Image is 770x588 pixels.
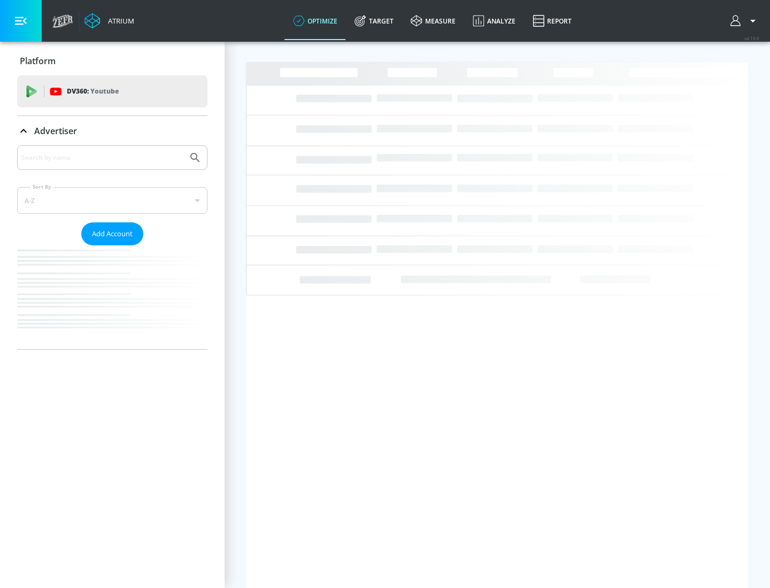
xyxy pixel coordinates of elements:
div: Atrium [104,16,134,26]
nav: list of Advertiser [17,245,207,349]
a: Atrium [84,13,134,29]
p: DV360: [67,86,119,97]
div: Platform [17,46,207,76]
span: Add Account [92,228,133,240]
label: Sort By [30,183,53,190]
a: Target [346,2,402,40]
div: Advertiser [17,116,207,146]
p: Platform [20,55,56,67]
a: Report [524,2,580,40]
a: measure [402,2,464,40]
div: A-Z [17,187,207,214]
div: DV360: Youtube [17,75,207,107]
span: v 4.19.0 [744,35,759,41]
div: Advertiser [17,145,207,349]
p: Youtube [90,86,119,97]
input: Search by name [21,151,183,165]
button: Add Account [81,222,143,245]
a: Analyze [464,2,524,40]
p: Advertiser [34,125,77,137]
a: optimize [284,2,346,40]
